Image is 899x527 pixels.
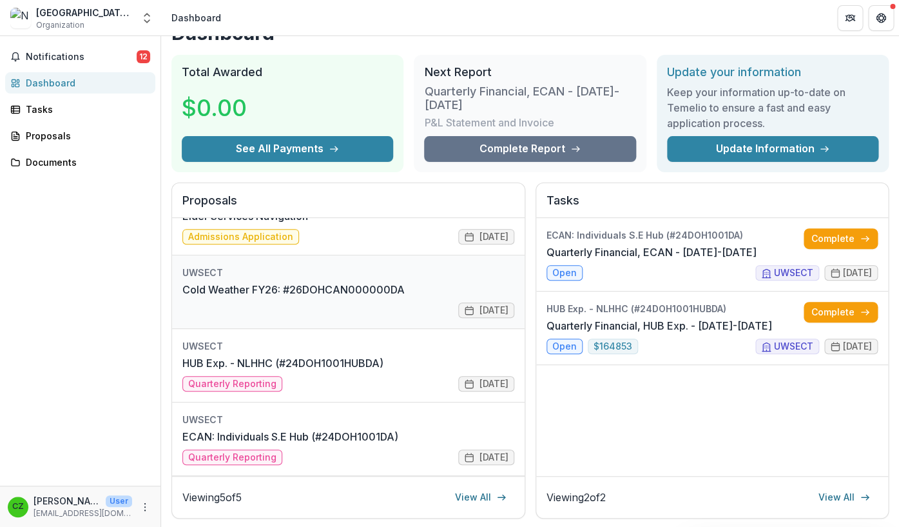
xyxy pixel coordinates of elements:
[811,487,878,508] a: View All
[34,508,132,519] p: [EMAIL_ADDRESS][DOMAIN_NAME]
[26,129,145,143] div: Proposals
[5,72,155,94] a: Dashboard
[182,194,514,218] h2: Proposals
[182,282,405,297] a: Cold Weather FY26: #26DOHCAN000000DA
[10,8,31,28] img: New London Homeless Hospitality Center
[667,65,878,79] h2: Update your information
[546,318,772,333] a: Quarterly Financial, HUB Exp. - [DATE]-[DATE]
[804,228,878,249] a: Complete
[5,125,155,146] a: Proposals
[837,5,863,31] button: Partners
[424,136,635,162] a: Complete Report
[546,244,757,260] a: Quarterly Financial, ECAN - [DATE]-[DATE]
[182,90,278,125] h3: $0.00
[182,208,308,224] a: Elder Services Navigation
[5,99,155,120] a: Tasks
[34,494,101,508] p: [PERSON_NAME]
[26,76,145,90] div: Dashboard
[424,65,635,79] h2: Next Report
[106,495,132,507] p: User
[447,487,514,508] a: View All
[137,499,153,515] button: More
[166,8,226,27] nav: breadcrumb
[667,136,878,162] a: Update Information
[138,5,156,31] button: Open entity switcher
[546,490,606,505] p: Viewing 2 of 2
[182,429,398,444] a: ECAN: Individuals S.E Hub (#24DOH1001DA)
[182,355,383,371] a: HUB Exp. - NLHHC (#24DOH1001HUBDA)
[868,5,894,31] button: Get Help
[424,85,635,112] h3: Quarterly Financial, ECAN - [DATE]-[DATE]
[424,115,554,130] p: P&L Statement and Invoice
[5,46,155,67] button: Notifications12
[26,103,145,116] div: Tasks
[137,50,150,63] span: 12
[171,11,221,25] div: Dashboard
[26,155,145,169] div: Documents
[182,65,393,79] h2: Total Awarded
[667,85,878,131] h3: Keep your information up-to-date on Temelio to ensure a fast and easy application process.
[12,502,24,511] div: Cathy Zall
[804,302,878,323] a: Complete
[26,52,137,63] span: Notifications
[5,152,155,173] a: Documents
[182,136,393,162] button: See All Payments
[36,19,84,31] span: Organization
[546,194,878,218] h2: Tasks
[36,6,133,19] div: [GEOGRAPHIC_DATA] Homeless Hospitality Center
[182,490,242,505] p: Viewing 5 of 5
